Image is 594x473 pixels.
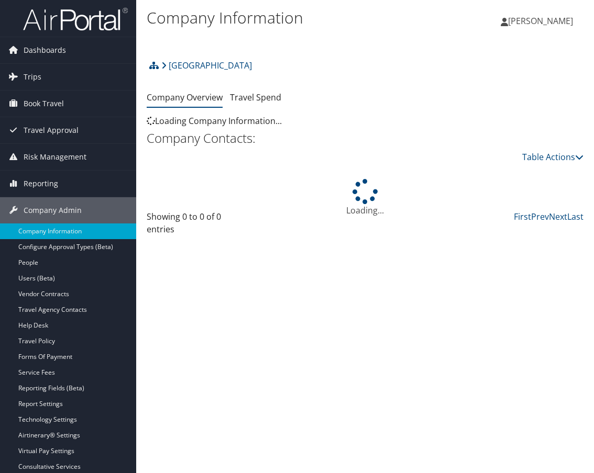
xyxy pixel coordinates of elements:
[24,91,64,117] span: Book Travel
[230,92,281,103] a: Travel Spend
[522,151,584,163] a: Table Actions
[24,144,86,170] span: Risk Management
[24,117,79,143] span: Travel Approval
[147,129,584,147] h2: Company Contacts:
[508,15,573,27] span: [PERSON_NAME]
[161,55,252,76] a: [GEOGRAPHIC_DATA]
[549,211,567,222] a: Next
[24,197,82,223] span: Company Admin
[24,37,66,63] span: Dashboards
[147,179,584,217] div: Loading...
[501,5,584,37] a: [PERSON_NAME]
[23,7,128,31] img: airportal-logo.png
[24,171,58,197] span: Reporting
[147,7,438,29] h1: Company Information
[567,211,584,222] a: Last
[147,115,282,127] span: Loading Company Information...
[24,64,41,90] span: Trips
[147,210,244,241] div: Showing 0 to 0 of 0 entries
[531,211,549,222] a: Prev
[514,211,531,222] a: First
[147,92,223,103] a: Company Overview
